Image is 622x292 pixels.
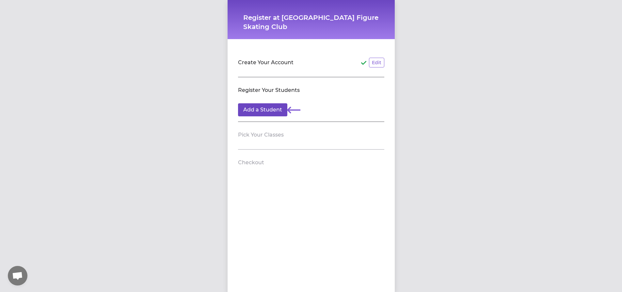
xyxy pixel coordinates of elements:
[369,58,384,67] button: Edit
[238,131,284,139] h2: Pick Your Classes
[243,13,379,31] h1: Register at [GEOGRAPHIC_DATA] Figure Skating Club
[8,266,27,285] a: Open chat
[238,103,287,116] button: Add a Student
[238,86,300,94] h2: Register Your Students
[238,159,264,167] h2: Checkout
[238,59,294,66] h2: Create Your Account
